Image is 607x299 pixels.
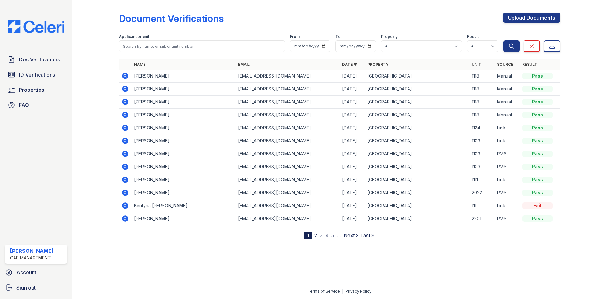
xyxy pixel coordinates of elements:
div: Pass [522,99,553,105]
label: Property [381,34,398,39]
td: 1103 [469,134,494,147]
td: [EMAIL_ADDRESS][DOMAIN_NAME] [236,70,340,83]
td: [EMAIL_ADDRESS][DOMAIN_NAME] [236,212,340,225]
a: 4 [325,232,329,239]
td: [DATE] [340,134,365,147]
td: PMS [494,147,520,160]
a: Privacy Policy [346,289,371,294]
a: Sign out [3,281,70,294]
td: [GEOGRAPHIC_DATA] [365,70,469,83]
td: [DATE] [340,160,365,173]
a: Source [497,62,513,67]
div: Pass [522,177,553,183]
div: Pass [522,151,553,157]
td: Manual [494,109,520,121]
a: Last » [360,232,374,239]
td: [PERSON_NAME] [132,186,236,199]
span: FAQ [19,101,29,109]
a: Upload Documents [503,13,560,23]
td: [DATE] [340,96,365,109]
a: Property [367,62,389,67]
td: [EMAIL_ADDRESS][DOMAIN_NAME] [236,173,340,186]
td: [DATE] [340,186,365,199]
td: Manual [494,70,520,83]
td: [DATE] [340,83,365,96]
td: [PERSON_NAME] [132,212,236,225]
div: CAF Management [10,255,53,261]
td: [GEOGRAPHIC_DATA] [365,173,469,186]
td: [DATE] [340,109,365,121]
td: [PERSON_NAME] [132,96,236,109]
td: 1118 [469,70,494,83]
a: Email [238,62,250,67]
td: [GEOGRAPHIC_DATA] [365,147,469,160]
span: … [337,232,341,239]
td: [GEOGRAPHIC_DATA] [365,83,469,96]
td: PMS [494,160,520,173]
td: [GEOGRAPHIC_DATA] [365,160,469,173]
td: Link [494,199,520,212]
a: ID Verifications [5,68,67,81]
td: [EMAIL_ADDRESS][DOMAIN_NAME] [236,83,340,96]
td: [DATE] [340,70,365,83]
td: 1111 [469,173,494,186]
td: [GEOGRAPHIC_DATA] [365,121,469,134]
label: To [335,34,340,39]
td: [PERSON_NAME] [132,109,236,121]
td: [GEOGRAPHIC_DATA] [365,134,469,147]
td: PMS [494,212,520,225]
a: Account [3,266,70,279]
td: 1118 [469,83,494,96]
a: Next › [344,232,358,239]
div: [PERSON_NAME] [10,247,53,255]
td: 1103 [469,160,494,173]
div: Pass [522,125,553,131]
a: Terms of Service [308,289,340,294]
td: [PERSON_NAME] [132,147,236,160]
input: Search by name, email, or unit number [119,40,285,52]
div: 1 [304,232,312,239]
td: [DATE] [340,212,365,225]
td: [DATE] [340,147,365,160]
img: CE_Logo_Blue-a8612792a0a2168367f1c8372b55b34899dd931a85d93a1a3d3e32e68fde9ad4.png [3,20,70,33]
td: [PERSON_NAME] [132,173,236,186]
td: [PERSON_NAME] [132,83,236,96]
td: 1103 [469,147,494,160]
a: 3 [320,232,323,239]
td: PMS [494,186,520,199]
div: Document Verifications [119,13,224,24]
td: [PERSON_NAME] [132,134,236,147]
td: 111 [469,199,494,212]
td: Manual [494,83,520,96]
td: [PERSON_NAME] [132,70,236,83]
td: [GEOGRAPHIC_DATA] [365,109,469,121]
span: Sign out [16,284,36,291]
a: Name [134,62,145,67]
div: | [342,289,343,294]
td: [EMAIL_ADDRESS][DOMAIN_NAME] [236,186,340,199]
td: [GEOGRAPHIC_DATA] [365,212,469,225]
td: [PERSON_NAME] [132,160,236,173]
span: Account [16,269,36,276]
div: Pass [522,86,553,92]
a: Properties [5,84,67,96]
td: Link [494,121,520,134]
div: Pass [522,164,553,170]
td: Manual [494,96,520,109]
td: [DATE] [340,121,365,134]
td: [EMAIL_ADDRESS][DOMAIN_NAME] [236,134,340,147]
div: Pass [522,138,553,144]
a: Unit [472,62,481,67]
td: [GEOGRAPHIC_DATA] [365,96,469,109]
td: Link [494,134,520,147]
td: 1124 [469,121,494,134]
td: 2201 [469,212,494,225]
td: 1118 [469,96,494,109]
a: Date ▼ [342,62,357,67]
a: Doc Verifications [5,53,67,66]
a: FAQ [5,99,67,111]
label: Result [467,34,479,39]
td: [EMAIL_ADDRESS][DOMAIN_NAME] [236,147,340,160]
span: Doc Verifications [19,56,60,63]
